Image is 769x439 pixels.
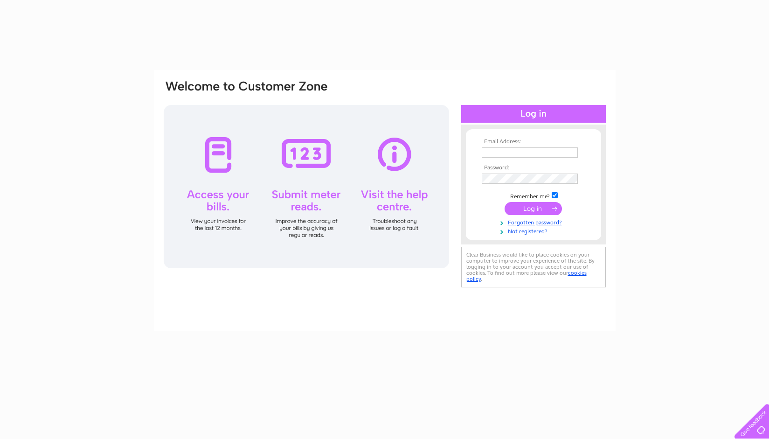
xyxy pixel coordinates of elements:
[482,226,588,235] a: Not registered?
[505,202,562,215] input: Submit
[461,247,606,287] div: Clear Business would like to place cookies on your computer to improve your experience of the sit...
[482,217,588,226] a: Forgotten password?
[466,270,587,282] a: cookies policy
[479,165,588,171] th: Password:
[479,139,588,145] th: Email Address:
[479,191,588,200] td: Remember me?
